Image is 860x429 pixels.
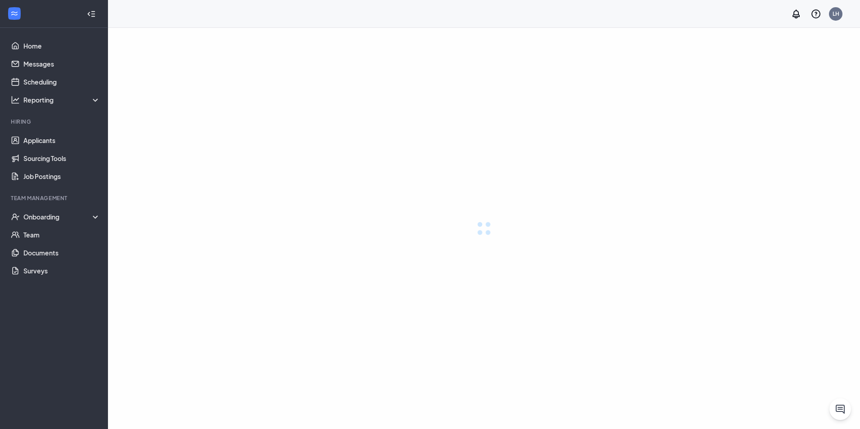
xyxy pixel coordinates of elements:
[87,9,96,18] svg: Collapse
[23,262,100,280] a: Surveys
[23,95,101,104] div: Reporting
[835,404,846,415] svg: ChatActive
[23,73,100,91] a: Scheduling
[23,131,100,149] a: Applicants
[791,9,802,19] svg: Notifications
[10,9,19,18] svg: WorkstreamLogo
[23,167,100,185] a: Job Postings
[11,194,99,202] div: Team Management
[11,212,20,221] svg: UserCheck
[23,226,100,244] a: Team
[829,398,851,420] button: ChatActive
[23,212,101,221] div: Onboarding
[11,95,20,104] svg: Analysis
[833,10,839,18] div: LH
[23,244,100,262] a: Documents
[23,37,100,55] a: Home
[23,149,100,167] a: Sourcing Tools
[23,55,100,73] a: Messages
[811,9,821,19] svg: QuestionInfo
[11,118,99,125] div: Hiring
